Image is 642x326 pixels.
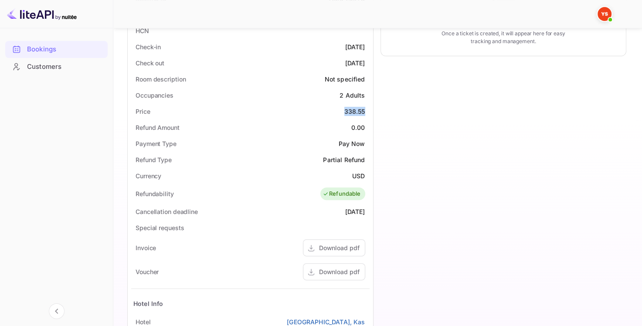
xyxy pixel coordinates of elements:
[136,26,149,35] div: HCN
[438,30,569,45] p: Once a ticket is created, it will appear here for easy tracking and management.
[27,44,103,54] div: Bookings
[345,58,365,68] div: [DATE]
[136,123,180,132] div: Refund Amount
[7,7,77,21] img: LiteAPI logo
[598,7,611,21] img: Yandex Support
[136,267,159,276] div: Voucher
[323,155,365,164] div: Partial Refund
[338,139,365,148] div: Pay Now
[136,107,150,116] div: Price
[136,155,172,164] div: Refund Type
[136,139,177,148] div: Payment Type
[352,171,365,180] div: USD
[136,42,161,51] div: Check-in
[344,107,365,116] div: 338.55
[325,75,365,84] div: Not specified
[351,123,365,132] div: 0.00
[27,62,103,72] div: Customers
[5,58,108,75] a: Customers
[319,243,360,252] div: Download pdf
[5,41,108,57] a: Bookings
[136,189,174,198] div: Refundability
[136,58,164,68] div: Check out
[136,223,184,232] div: Special requests
[133,299,163,308] div: Hotel Info
[136,243,156,252] div: Invoice
[5,41,108,58] div: Bookings
[136,171,161,180] div: Currency
[136,91,173,100] div: Occupancies
[323,190,361,198] div: Refundable
[345,207,365,216] div: [DATE]
[345,42,365,51] div: [DATE]
[136,75,186,84] div: Room description
[136,207,198,216] div: Cancellation deadline
[49,303,65,319] button: Collapse navigation
[340,91,365,100] div: 2 Adults
[319,267,360,276] div: Download pdf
